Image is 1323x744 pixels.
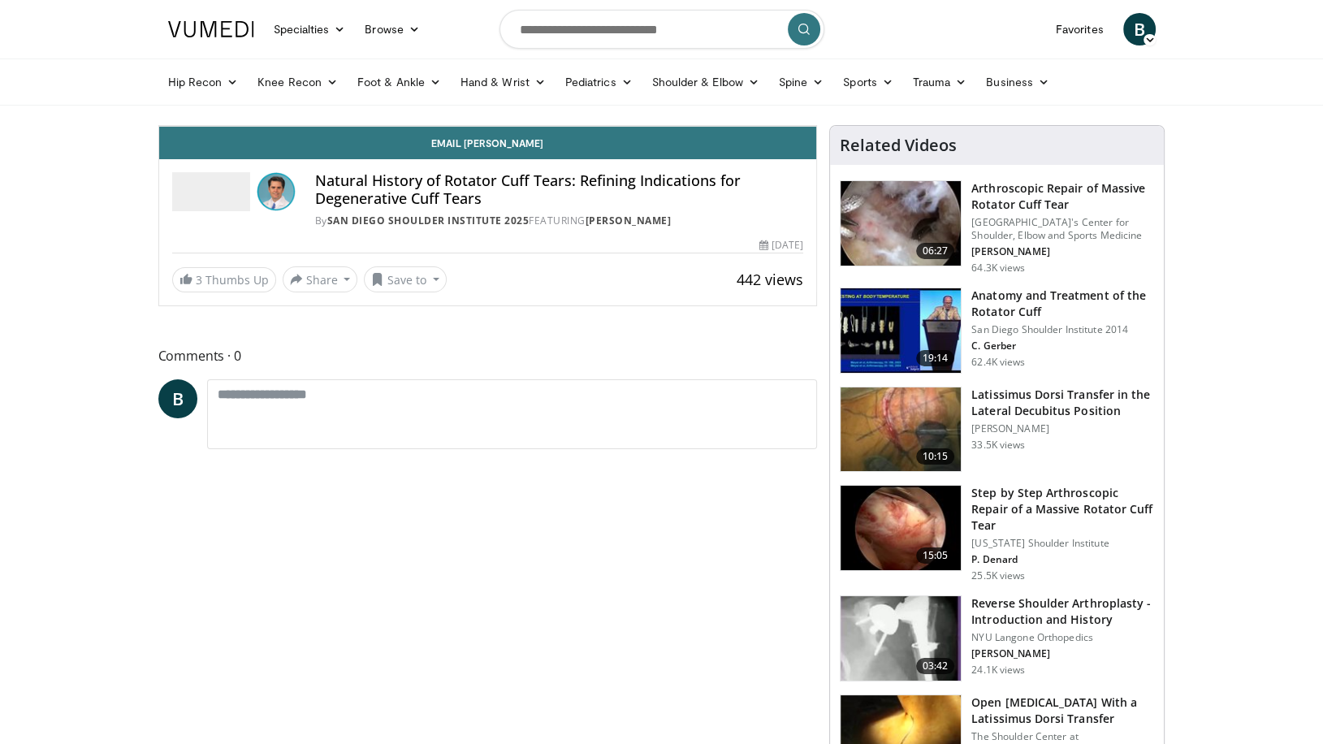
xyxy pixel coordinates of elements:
[840,180,1154,275] a: 06:27 Arthroscopic Repair of Massive Rotator Cuff Tear [GEOGRAPHIC_DATA]'s Center for Shoulder, E...
[264,13,356,45] a: Specialties
[903,66,977,98] a: Trauma
[315,172,804,207] h4: Natural History of Rotator Cuff Tears: Refining Indications for Degenerative Cuff Tears
[971,694,1154,727] h3: Open [MEDICAL_DATA] With a Latissimus Dorsi Transfer
[348,66,451,98] a: Foot & Ankle
[248,66,348,98] a: Knee Recon
[916,448,955,465] span: 10:15
[971,288,1154,320] h3: Anatomy and Treatment of the Rotator Cuff
[158,345,818,366] span: Comments 0
[971,356,1025,369] p: 62.4K views
[315,214,804,228] div: By FEATURING
[916,658,955,674] span: 03:42
[841,486,961,570] img: 7cd5bdb9-3b5e-40f2-a8f4-702d57719c06.150x105_q85_crop-smart_upscale.jpg
[257,172,296,211] img: Avatar
[971,485,1154,534] h3: Step by Step Arthroscopic Repair of a Massive Rotator Cuff Tear
[971,595,1154,628] h3: Reverse Shoulder Arthroplasty - Introduction and History
[841,387,961,472] img: 38501_0000_3.png.150x105_q85_crop-smart_upscale.jpg
[159,127,817,159] a: Email [PERSON_NAME]
[916,350,955,366] span: 19:14
[971,262,1025,275] p: 64.3K views
[586,214,672,227] a: [PERSON_NAME]
[841,288,961,373] img: 58008271-3059-4eea-87a5-8726eb53a503.150x105_q85_crop-smart_upscale.jpg
[840,387,1154,473] a: 10:15 Latissimus Dorsi Transfer in the Lateral Decubitus Position [PERSON_NAME] 33.5K views
[971,216,1154,242] p: [GEOGRAPHIC_DATA]'s Center for Shoulder, Elbow and Sports Medicine
[833,66,903,98] a: Sports
[158,379,197,418] a: B
[916,547,955,564] span: 15:05
[196,272,202,288] span: 3
[769,66,833,98] a: Spine
[168,21,254,37] img: VuMedi Logo
[971,553,1154,566] p: P. Denard
[840,595,1154,681] a: 03:42 Reverse Shoulder Arthroplasty - Introduction and History NYU Langone Orthopedics [PERSON_NA...
[1123,13,1156,45] a: B
[841,181,961,266] img: 281021_0002_1.png.150x105_q85_crop-smart_upscale.jpg
[971,439,1025,452] p: 33.5K views
[364,266,447,292] button: Save to
[916,243,955,259] span: 06:27
[971,180,1154,213] h3: Arthroscopic Repair of Massive Rotator Cuff Tear
[840,288,1154,374] a: 19:14 Anatomy and Treatment of the Rotator Cuff San Diego Shoulder Institute 2014 C. Gerber 62.4K...
[759,238,803,253] div: [DATE]
[971,647,1154,660] p: [PERSON_NAME]
[499,10,824,49] input: Search topics, interventions
[971,340,1154,353] p: C. Gerber
[840,136,957,155] h4: Related Videos
[158,66,249,98] a: Hip Recon
[971,323,1154,336] p: San Diego Shoulder Institute 2014
[642,66,769,98] a: Shoulder & Elbow
[976,66,1059,98] a: Business
[283,266,358,292] button: Share
[971,422,1154,435] p: [PERSON_NAME]
[737,270,803,289] span: 442 views
[172,267,276,292] a: 3 Thumbs Up
[556,66,642,98] a: Pediatrics
[327,214,530,227] a: San Diego Shoulder Institute 2025
[971,537,1154,550] p: [US_STATE] Shoulder Institute
[971,664,1025,677] p: 24.1K views
[451,66,556,98] a: Hand & Wrist
[840,485,1154,582] a: 15:05 Step by Step Arthroscopic Repair of a Massive Rotator Cuff Tear [US_STATE] Shoulder Institu...
[1046,13,1113,45] a: Favorites
[971,387,1154,419] h3: Latissimus Dorsi Transfer in the Lateral Decubitus Position
[159,126,817,127] video-js: Video Player
[971,631,1154,644] p: NYU Langone Orthopedics
[971,569,1025,582] p: 25.5K views
[355,13,430,45] a: Browse
[841,596,961,681] img: zucker_4.png.150x105_q85_crop-smart_upscale.jpg
[971,245,1154,258] p: [PERSON_NAME]
[172,172,250,211] img: San Diego Shoulder Institute 2025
